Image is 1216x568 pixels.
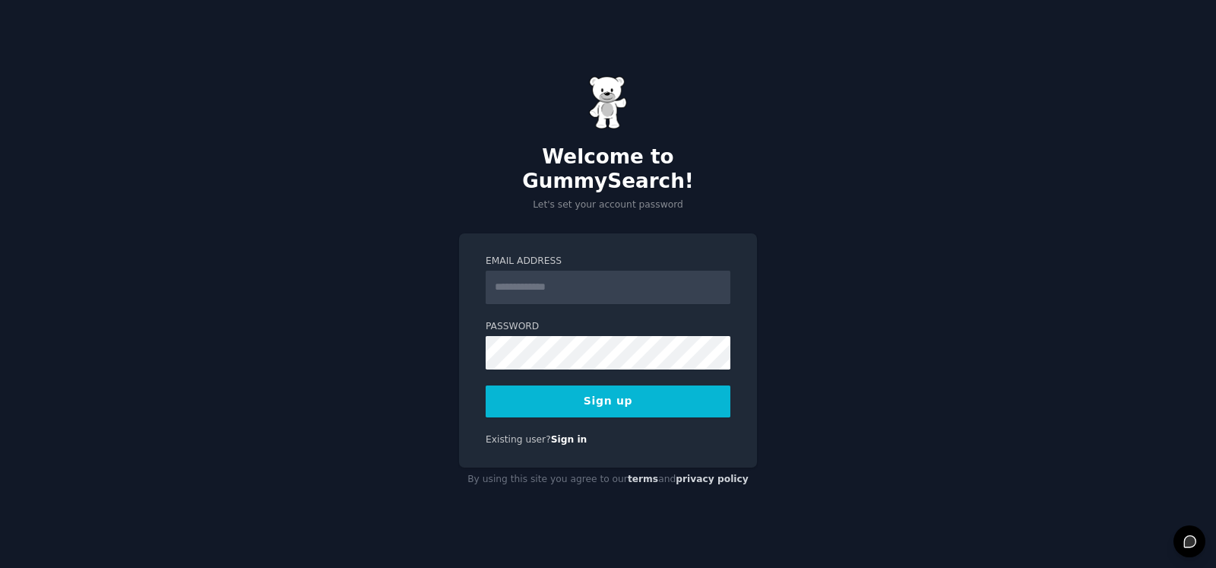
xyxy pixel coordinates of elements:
[486,255,730,268] label: Email Address
[486,386,730,417] button: Sign up
[589,76,627,129] img: Gummy Bear
[459,145,757,193] h2: Welcome to GummySearch!
[628,474,658,484] a: terms
[459,198,757,212] p: Let's set your account password
[486,434,551,445] span: Existing user?
[676,474,749,484] a: privacy policy
[486,320,730,334] label: Password
[551,434,587,445] a: Sign in
[459,468,757,492] div: By using this site you agree to our and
